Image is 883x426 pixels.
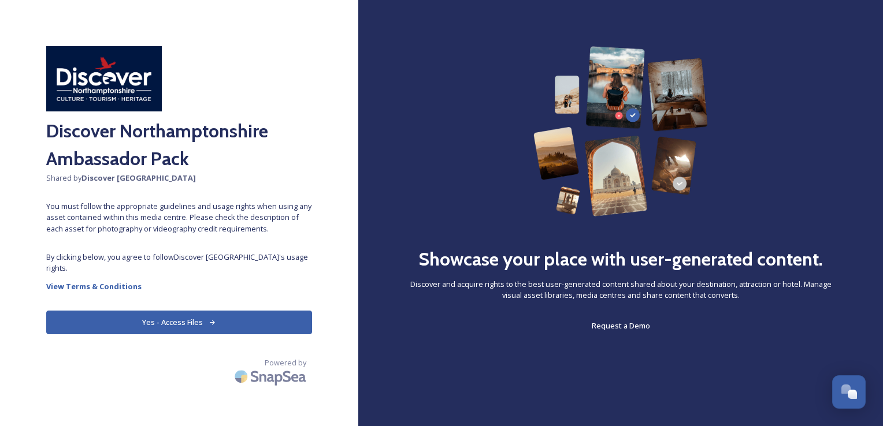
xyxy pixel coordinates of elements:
[832,375,866,409] button: Open Chat
[46,311,312,334] button: Yes - Access Files
[418,245,823,273] h2: Showcase your place with user-generated content.
[405,279,837,301] span: Discover and acquire rights to the best user-generated content shared about your destination, att...
[46,252,312,274] span: By clicking below, you agree to follow Discover [GEOGRAPHIC_DATA] 's usage rights.
[46,201,312,234] span: You must follow the appropriate guidelines and usage rights when using any asset contained within...
[231,363,312,390] img: SnapSea Logo
[46,173,312,184] span: Shared by
[265,357,306,368] span: Powered by
[533,46,707,216] img: 63b42ca75bacad526042e722_Group%20154-p-800.png
[46,46,162,111] img: Discover%20Northamptonshire.jpg
[81,173,196,183] strong: Discover [GEOGRAPHIC_DATA]
[592,319,650,332] a: Request a Demo
[46,117,312,173] h2: Discover Northamptonshire Ambassador Pack
[592,320,650,331] span: Request a Demo
[46,279,312,293] a: View Terms & Conditions
[46,281,142,292] strong: View Terms & Conditions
